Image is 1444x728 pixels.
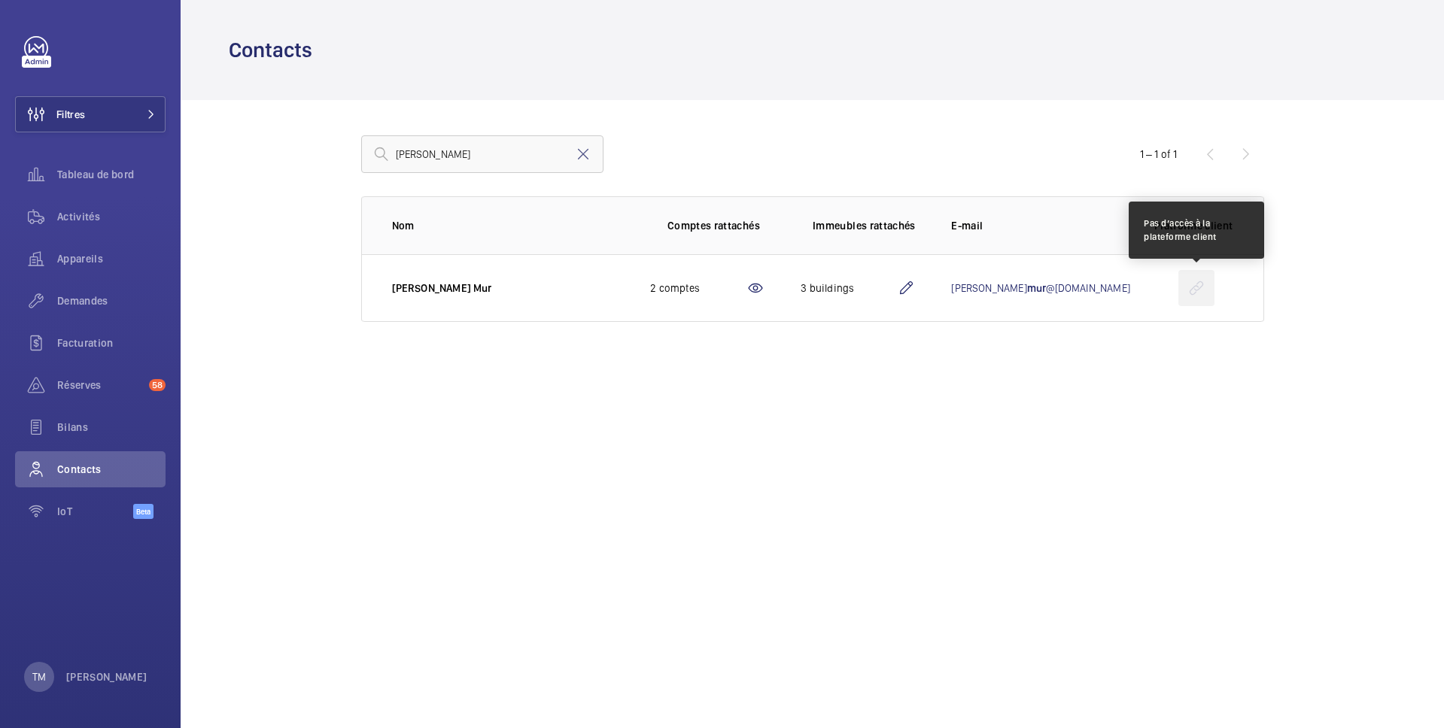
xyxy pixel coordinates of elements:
[392,282,471,294] span: [PERSON_NAME]
[813,218,916,233] p: Immeubles rattachés
[801,281,897,296] div: 3 buildings
[149,379,166,391] span: 58
[57,335,166,350] span: Facturation
[57,462,166,477] span: Contacts
[57,504,133,519] span: IoT
[361,135,603,173] input: Recherche par nom, prénom, mail ou client
[15,96,166,132] button: Filtres
[57,378,143,393] span: Réserves
[951,218,1129,233] p: E-mail
[56,107,85,122] span: Filtres
[229,36,321,64] h1: Contacts
[473,282,492,294] span: Mur
[57,251,166,266] span: Appareils
[392,218,627,233] p: Nom
[650,281,746,296] div: 2 comptes
[32,669,46,684] p: TM
[1027,282,1047,294] span: mur
[951,282,1129,294] a: [PERSON_NAME]mur@[DOMAIN_NAME]
[1144,217,1249,244] div: Pas d’accès à la plateforme client
[57,209,166,224] span: Activités
[57,167,166,182] span: Tableau de bord
[57,420,166,435] span: Bilans
[66,669,147,684] p: [PERSON_NAME]
[133,504,154,519] span: Beta
[57,293,166,308] span: Demandes
[667,218,760,233] p: Comptes rattachés
[1140,147,1178,162] div: 1 – 1 of 1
